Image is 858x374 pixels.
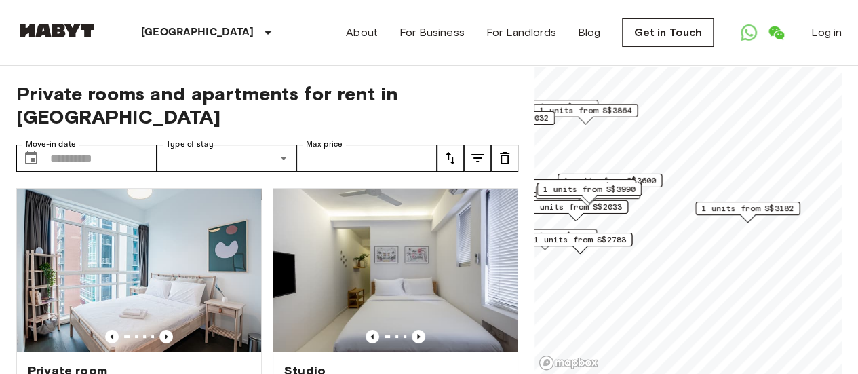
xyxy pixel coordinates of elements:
[539,105,631,117] span: 1 units from S$3864
[437,145,464,172] button: tune
[578,24,601,41] a: Blog
[456,112,549,124] span: 1 units from S$4032
[17,189,261,352] img: Marketing picture of unit SG-01-042-001-02
[486,24,556,41] a: For Landlords
[105,330,119,343] button: Previous image
[412,330,425,343] button: Previous image
[701,202,794,214] span: 1 units from S$3182
[538,180,630,192] span: 2 units from S$2342
[306,138,343,150] label: Max price
[539,355,598,371] a: Mapbox logo
[524,200,628,221] div: Map marker
[346,24,378,41] a: About
[166,138,214,150] label: Type of stay
[399,24,465,41] a: For Business
[492,229,597,250] div: Map marker
[491,145,518,172] button: tune
[16,24,98,37] img: Habyt
[811,24,842,41] a: Log in
[543,183,636,195] span: 1 units from S$3990
[273,189,518,352] img: Marketing picture of unit SG-01-058-001-01
[26,138,76,150] label: Move-in date
[695,202,800,223] div: Map marker
[762,19,789,46] a: Open WeChat
[528,233,632,254] div: Map marker
[366,330,379,343] button: Previous image
[450,111,555,132] div: Map marker
[494,100,598,121] div: Map marker
[500,100,592,113] span: 4 units from S$2226
[534,233,626,246] span: 1 units from S$2783
[533,104,638,125] div: Map marker
[622,18,714,47] a: Get in Touch
[18,145,45,172] button: Choose date
[532,179,636,200] div: Map marker
[16,82,518,128] span: Private rooms and apartments for rent in [GEOGRAPHIC_DATA]
[537,183,642,204] div: Map marker
[159,330,173,343] button: Previous image
[499,230,591,242] span: 4 units from S$1680
[558,174,662,195] div: Map marker
[530,201,622,213] span: 6 units from S$2033
[464,145,491,172] button: tune
[735,19,762,46] a: Open WhatsApp
[141,24,254,41] p: [GEOGRAPHIC_DATA]
[536,185,640,206] div: Map marker
[564,174,656,187] span: 1 units from S$3600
